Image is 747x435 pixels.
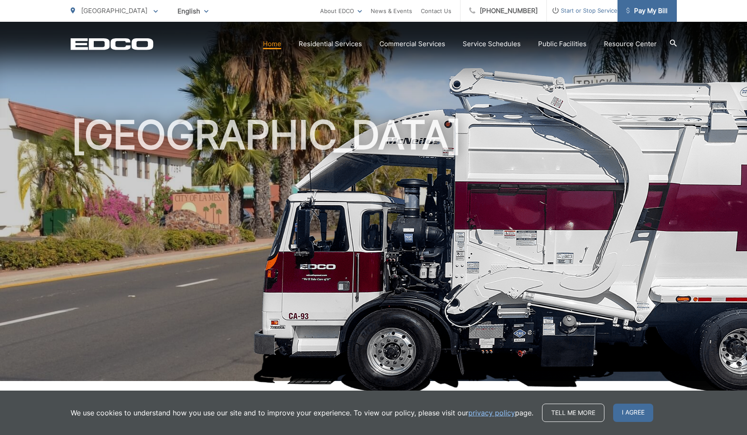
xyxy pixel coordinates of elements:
[71,38,153,50] a: EDCD logo. Return to the homepage.
[299,39,362,49] a: Residential Services
[542,404,604,422] a: Tell me more
[379,39,445,49] a: Commercial Services
[538,39,587,49] a: Public Facilities
[371,6,412,16] a: News & Events
[463,39,521,49] a: Service Schedules
[71,408,533,418] p: We use cookies to understand how you use our site and to improve your experience. To view our pol...
[320,6,362,16] a: About EDCO
[263,39,281,49] a: Home
[81,7,147,15] span: [GEOGRAPHIC_DATA]
[626,6,668,16] span: Pay My Bill
[604,39,657,49] a: Resource Center
[171,3,215,19] span: English
[468,408,515,418] a: privacy policy
[421,6,451,16] a: Contact Us
[613,404,653,422] span: I agree
[71,113,677,389] h1: [GEOGRAPHIC_DATA]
